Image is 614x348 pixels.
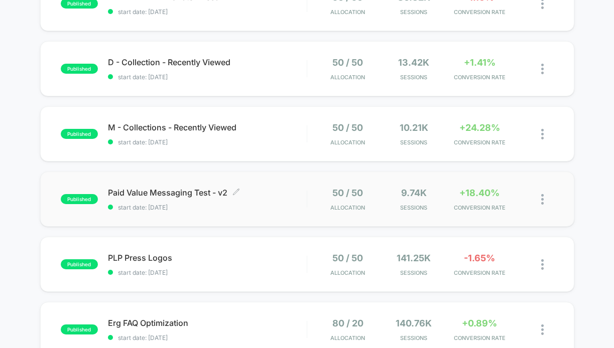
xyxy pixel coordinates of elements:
span: 50 / 50 [332,122,363,133]
span: start date: [DATE] [108,204,307,211]
span: CONVERSION RATE [449,269,510,276]
span: published [61,129,98,139]
span: +24.28% [459,122,500,133]
span: Sessions [384,269,444,276]
span: start date: [DATE] [108,73,307,81]
span: Erg FAQ Optimization [108,318,307,328]
span: start date: [DATE] [108,334,307,341]
span: 141.25k [397,253,431,263]
span: Sessions [384,9,444,16]
span: 50 / 50 [332,253,363,263]
span: CONVERSION RATE [449,9,510,16]
span: published [61,194,98,204]
span: +0.89% [462,318,497,328]
span: M - Collections - Recently Viewed [108,122,307,132]
span: start date: [DATE] [108,138,307,146]
span: Sessions [384,139,444,146]
span: 80 / 20 [332,318,363,328]
span: Allocation [330,139,365,146]
span: 50 / 50 [332,188,363,198]
span: CONVERSION RATE [449,204,510,211]
span: CONVERSION RATE [449,74,510,81]
span: Sessions [384,204,444,211]
span: Allocation [330,334,365,341]
span: CONVERSION RATE [449,334,510,341]
span: 9.74k [401,188,427,198]
span: 10.21k [400,122,428,133]
span: 50 / 50 [332,57,363,68]
img: close [541,194,544,205]
span: -1.65% [464,253,495,263]
span: 140.76k [396,318,432,328]
span: Paid Value Messaging Test - v2 [108,188,307,198]
span: Allocation [330,269,365,276]
span: Sessions [384,334,444,341]
img: close [541,259,544,270]
span: +1.41% [464,57,496,68]
span: Allocation [330,204,365,211]
span: PLP Press Logos [108,253,307,263]
span: published [61,64,98,74]
span: CONVERSION RATE [449,139,510,146]
img: close [541,64,544,74]
span: Allocation [330,74,365,81]
span: start date: [DATE] [108,269,307,276]
span: published [61,259,98,269]
span: Allocation [330,9,365,16]
img: close [541,324,544,335]
span: start date: [DATE] [108,8,307,16]
span: 13.42k [398,57,429,68]
span: D - Collection - Recently Viewed [108,57,307,67]
span: Sessions [384,74,444,81]
span: +18.40% [459,188,500,198]
span: published [61,324,98,334]
img: close [541,129,544,139]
